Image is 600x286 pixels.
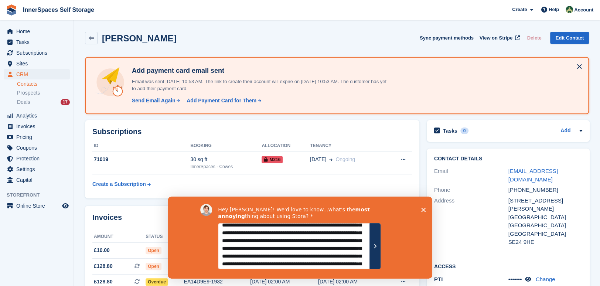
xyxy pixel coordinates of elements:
[508,197,583,213] div: [STREET_ADDRESS][PERSON_NAME]
[16,175,61,185] span: Capital
[146,247,161,254] span: Open
[477,32,521,44] a: View on Stripe
[508,213,583,222] div: [GEOGRAPHIC_DATA]
[20,4,97,16] a: InnerSpaces Self Storage
[420,32,474,44] button: Sync payment methods
[434,262,582,270] h2: Access
[262,156,283,163] span: M216
[17,99,30,106] span: Deals
[146,263,161,270] span: Open
[512,6,527,13] span: Create
[95,67,126,98] img: add-payment-card-4dbda4983b697a7845d177d07a5d71e8a16f1ec00487972de202a45f1e8132f5.svg
[132,97,175,105] div: Send Email Again
[508,230,583,238] div: [GEOGRAPHIC_DATA]
[434,156,582,162] h2: Contact Details
[190,156,262,163] div: 30 sq ft
[508,221,583,230] div: [GEOGRAPHIC_DATA]
[6,4,17,16] img: stora-icon-8386f47178a22dfd0bd8f6a31ec36ba5ce8667c1dd55bd0f319d3a0aa187defe.svg
[574,6,593,14] span: Account
[549,6,559,13] span: Help
[4,175,70,185] a: menu
[250,278,318,286] div: [DATE] 02:00 AM
[184,278,250,286] div: EA14D9E9-1932
[460,127,469,134] div: 0
[4,110,70,121] a: menu
[508,238,583,246] div: SE24 9HE
[16,58,61,69] span: Sites
[146,278,168,286] span: Overdue
[16,121,61,132] span: Invoices
[4,121,70,132] a: menu
[7,191,74,199] span: Storefront
[508,276,522,282] span: •••••••
[434,276,443,282] span: PTI
[61,201,70,210] a: Preview store
[443,127,457,134] h2: Tasks
[536,276,555,282] a: Change
[4,37,70,47] a: menu
[262,140,310,152] th: Allocation
[16,132,61,142] span: Pricing
[146,231,184,243] th: Status
[16,110,61,121] span: Analytics
[92,177,151,191] a: Create a Subscription
[566,6,573,13] img: Paula Amey
[318,278,386,286] div: [DATE] 02:00 AM
[129,78,388,92] p: Email was sent [DATE] 10:53 AM. The link to create their account will expire on [DATE] 10:53 AM. ...
[94,262,113,270] span: £128.80
[184,97,262,105] a: Add Payment Card for Them
[16,48,61,58] span: Subscriptions
[190,140,262,152] th: Booking
[4,58,70,69] a: menu
[92,180,146,188] div: Create a Subscription
[17,81,70,88] a: Contacts
[61,99,70,105] div: 17
[168,197,432,279] iframe: Survey by David from Stora
[16,69,61,79] span: CRM
[190,163,262,170] div: InnerSpaces - Cowes
[102,33,176,43] h2: [PERSON_NAME]
[4,132,70,142] a: menu
[524,32,544,44] button: Delete
[16,153,61,164] span: Protection
[508,168,558,183] a: [EMAIL_ADDRESS][DOMAIN_NAME]
[16,26,61,37] span: Home
[187,97,256,105] div: Add Payment Card for Them
[4,164,70,174] a: menu
[434,197,508,246] div: Address
[4,69,70,79] a: menu
[17,89,40,96] span: Prospects
[16,201,61,211] span: Online Store
[17,98,70,106] a: Deals 17
[560,127,570,135] a: Add
[92,213,122,225] h2: Invoices
[17,89,70,97] a: Prospects
[434,186,508,194] div: Phone
[92,156,190,163] div: 71019
[310,140,386,152] th: Tenancy
[4,26,70,37] a: menu
[480,34,512,42] span: View on Stripe
[4,153,70,164] a: menu
[310,156,326,163] span: [DATE]
[550,32,589,44] a: Edit Contact
[92,140,190,152] th: ID
[129,67,388,75] h4: Add payment card email sent
[94,246,110,254] span: £10.00
[92,231,146,243] th: Amount
[92,127,412,136] h2: Subscriptions
[16,164,61,174] span: Settings
[4,48,70,58] a: menu
[335,156,355,162] span: Ongoing
[508,186,583,194] div: [PHONE_NUMBER]
[16,143,61,153] span: Coupons
[4,201,70,211] a: menu
[434,167,508,184] div: Email
[4,143,70,153] a: menu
